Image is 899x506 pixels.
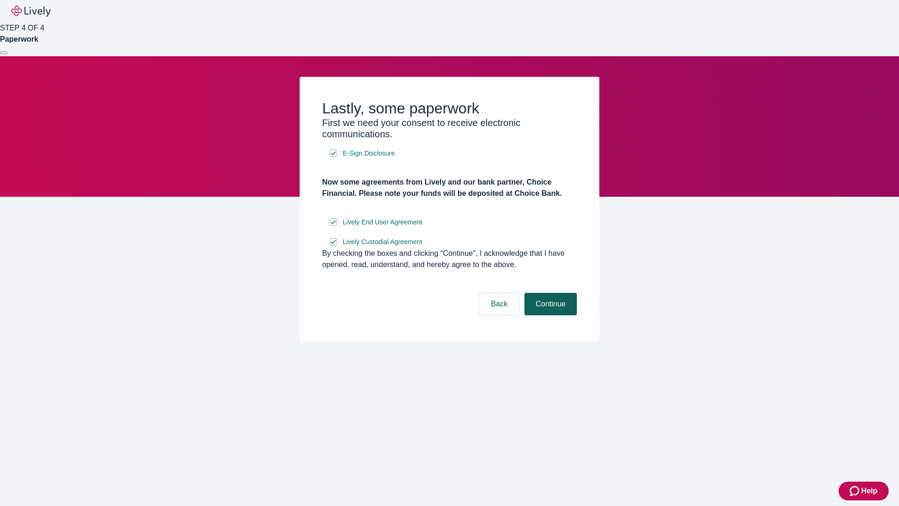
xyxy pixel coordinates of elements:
a: e-sign disclosure document [341,236,424,248]
span: Help [861,485,877,497]
button: Continue [524,293,577,315]
button: Back [479,293,519,315]
svg: Zendesk support icon [850,485,861,497]
span: E-Sign Disclosure [343,149,395,158]
a: e-sign disclosure document [341,216,424,228]
img: Lively [11,6,51,17]
span: Lively End User Agreement [343,217,422,227]
span: Lively Custodial Agreement [343,237,422,247]
h3: First we need your consent to receive electronic communications. [322,117,577,140]
a: e-sign disclosure document [341,148,397,159]
div: By checking the boxes and clicking “Continue", I acknowledge that I have opened, read, understand... [322,248,577,270]
button: Zendesk support iconHelp [839,482,889,500]
h2: Lastly, some paperwork [322,99,577,117]
h4: Now some agreements from Lively and our bank partner, Choice Financial. Please note your funds wi... [322,177,577,199]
